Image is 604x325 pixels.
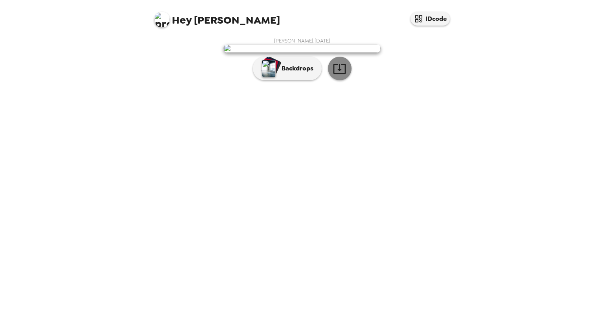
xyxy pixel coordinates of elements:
[154,12,170,28] img: profile pic
[278,64,313,73] p: Backdrops
[411,12,450,26] button: IDcode
[154,8,280,26] span: [PERSON_NAME]
[223,44,381,53] img: user
[172,13,192,27] span: Hey
[253,57,322,80] button: Backdrops
[274,37,330,44] span: [PERSON_NAME] , [DATE]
